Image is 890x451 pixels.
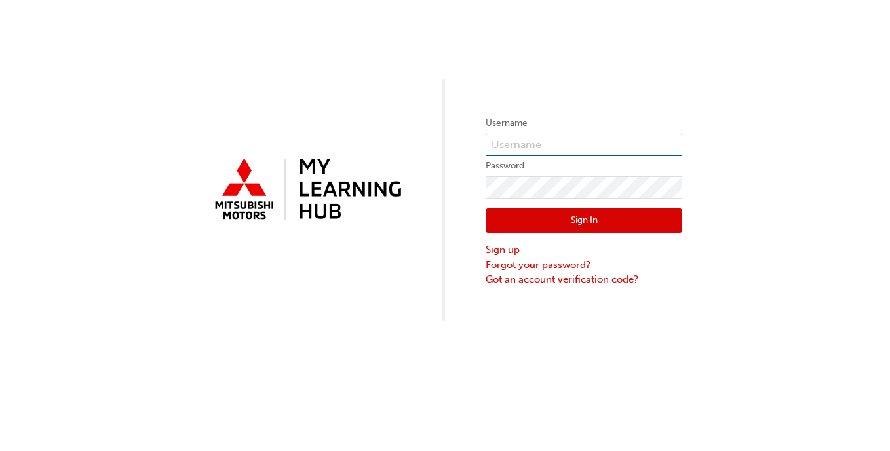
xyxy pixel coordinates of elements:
a: Got an account verification code? [486,272,682,287]
input: Username [486,134,682,156]
label: Password [486,158,682,174]
a: Sign up [486,243,682,258]
img: mmal [208,153,404,227]
label: Username [486,115,682,131]
a: Forgot your password? [486,258,682,273]
button: Sign In [486,208,682,233]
